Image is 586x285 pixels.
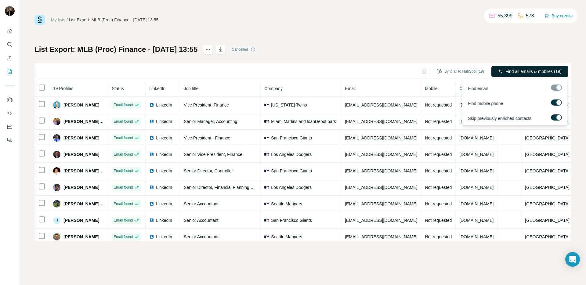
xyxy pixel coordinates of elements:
img: company-logo [264,135,269,140]
span: LinkedIn [156,234,172,240]
img: company-logo [264,201,269,206]
img: Avatar [53,101,60,109]
img: LinkedIn logo [149,218,154,223]
button: Search [5,39,15,50]
span: LinkedIn [156,135,172,141]
span: [DOMAIN_NAME] [459,152,494,157]
span: Find all emails & mobiles (19) [505,68,562,74]
span: Senior Vice President, Finance [184,152,242,157]
button: My lists [5,66,15,77]
span: Not requested [425,201,452,206]
span: Senior Accountant [184,201,219,206]
span: Company website [459,86,493,91]
span: [GEOGRAPHIC_DATA] [525,135,570,140]
span: Job title [184,86,198,91]
span: Email found [114,201,133,207]
span: Mobile [425,86,437,91]
button: Sync all to HubSpot (19) [433,67,488,76]
img: Avatar [5,6,15,16]
span: Los Angeles Dodgers [271,184,312,190]
img: company-logo [264,103,269,107]
span: Los Angeles Dodgers [271,151,312,157]
span: Email found [114,119,133,124]
p: 55,399 [497,12,512,20]
img: LinkedIn logo [149,152,154,157]
button: Enrich CSV [5,52,15,63]
span: [DOMAIN_NAME] [459,234,494,239]
button: Find all emails & mobiles (19) [491,66,568,77]
span: Not requested [425,152,452,157]
span: Find email [468,85,488,92]
span: [PERSON_NAME] [63,217,99,223]
span: Email found [114,168,133,174]
span: [GEOGRAPHIC_DATA] [525,168,570,173]
span: [DOMAIN_NAME] [459,185,494,190]
span: Not requested [425,234,452,239]
span: [EMAIL_ADDRESS][DOMAIN_NAME] [345,119,417,124]
img: Avatar [53,167,60,175]
img: LinkedIn logo [149,119,154,124]
span: Email found [114,152,133,157]
span: Vice President - Finance [184,135,230,140]
img: Avatar [53,151,60,158]
span: Seattle Mariners [271,234,302,240]
button: Dashboard [5,121,15,132]
img: LinkedIn logo [149,135,154,140]
img: Avatar [53,118,60,125]
span: LinkedIn [156,184,172,190]
span: Email [345,86,356,91]
span: [PERSON_NAME], MBA [63,201,104,207]
span: Senior Director, Controller [184,168,233,173]
span: Senior Manager, Accounting [184,119,237,124]
span: Email found [114,135,133,141]
span: 19 Profiles [53,86,73,91]
span: [EMAIL_ADDRESS][DOMAIN_NAME] [345,218,417,223]
img: company-logo [264,218,269,223]
img: LinkedIn logo [149,103,154,107]
span: [PERSON_NAME] [63,151,99,157]
span: [EMAIL_ADDRESS][DOMAIN_NAME] [345,103,417,107]
img: LinkedIn logo [149,234,154,239]
div: Cancelled [230,46,257,53]
span: [GEOGRAPHIC_DATA] [525,201,570,206]
span: [DOMAIN_NAME] [459,218,494,223]
div: Open Intercom Messenger [565,252,580,267]
img: LinkedIn logo [149,201,154,206]
span: Email found [114,218,133,223]
span: Senior Accountant [184,218,219,223]
span: [DOMAIN_NAME] [459,168,494,173]
span: [DOMAIN_NAME] [459,135,494,140]
div: List Export: MLB (Proc) Finance - [DATE] 13:55 [69,17,159,23]
span: [EMAIL_ADDRESS][DOMAIN_NAME] [345,168,417,173]
span: [DOMAIN_NAME] [459,119,494,124]
span: LinkedIn [156,151,172,157]
span: Not requested [425,103,452,107]
img: Surfe Logo [34,15,45,25]
span: Find mobile phone [468,100,503,106]
span: San Francisco Giants [271,217,312,223]
span: Email found [114,102,133,108]
span: LinkedIn [156,118,172,124]
a: My lists [51,17,65,22]
img: LinkedIn logo [149,168,154,173]
span: Status [112,86,124,91]
button: actions [203,45,213,54]
span: [US_STATE] Twins [271,102,307,108]
span: [PERSON_NAME] [63,234,99,240]
span: Email found [114,185,133,190]
span: [PERSON_NAME], CPA [63,168,104,174]
img: company-logo [264,152,269,157]
button: Quick start [5,26,15,37]
span: Senior Director, Financial Planning & Analysis [184,185,270,190]
span: LinkedIn [149,86,165,91]
span: Senior Accountant [184,234,219,239]
img: company-logo [264,234,269,239]
span: [PERSON_NAME] [63,184,99,190]
span: Vice President, Finance [184,103,229,107]
span: [GEOGRAPHIC_DATA] [525,185,570,190]
span: [GEOGRAPHIC_DATA] [525,234,570,239]
p: 573 [526,12,534,20]
span: San Francisco Giants [271,135,312,141]
span: Seattle Mariners [271,201,302,207]
button: Buy credits [544,12,573,20]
